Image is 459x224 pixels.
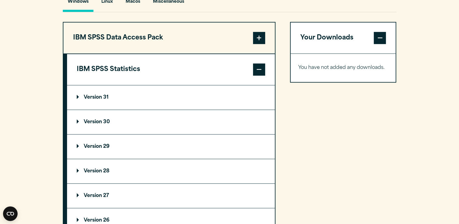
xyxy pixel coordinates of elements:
p: Version 31 [77,95,109,100]
p: Version 29 [77,144,110,149]
summary: Version 27 [67,184,275,208]
summary: Version 31 [67,85,275,110]
button: Open CMP widget [3,206,18,221]
p: You have not added any downloads. [298,63,388,72]
summary: Version 29 [67,134,275,159]
button: Your Downloads [291,22,396,53]
p: Version 27 [77,193,109,198]
p: Version 30 [77,120,110,124]
button: IBM SPSS Data Access Pack [63,22,275,53]
summary: Version 30 [67,110,275,134]
p: Version 28 [77,169,110,174]
button: IBM SPSS Statistics [67,54,275,85]
summary: Version 28 [67,159,275,183]
div: Your Downloads [291,53,396,82]
p: Version 26 [77,218,110,223]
